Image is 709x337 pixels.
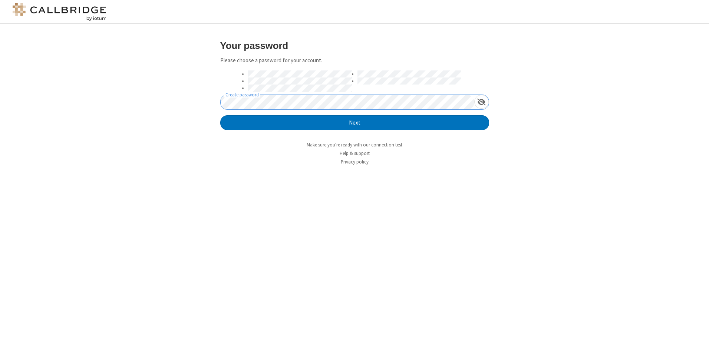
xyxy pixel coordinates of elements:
p: Please choose a password for your account. [220,56,489,65]
input: Create password [221,95,474,109]
img: logo@2x.png [11,3,108,21]
div: Show password [474,95,489,109]
a: Help & support [340,150,370,156]
button: Next [220,115,489,130]
a: Make sure you're ready with our connection test [307,142,402,148]
h3: Your password [220,40,489,51]
a: Privacy policy [341,159,369,165]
